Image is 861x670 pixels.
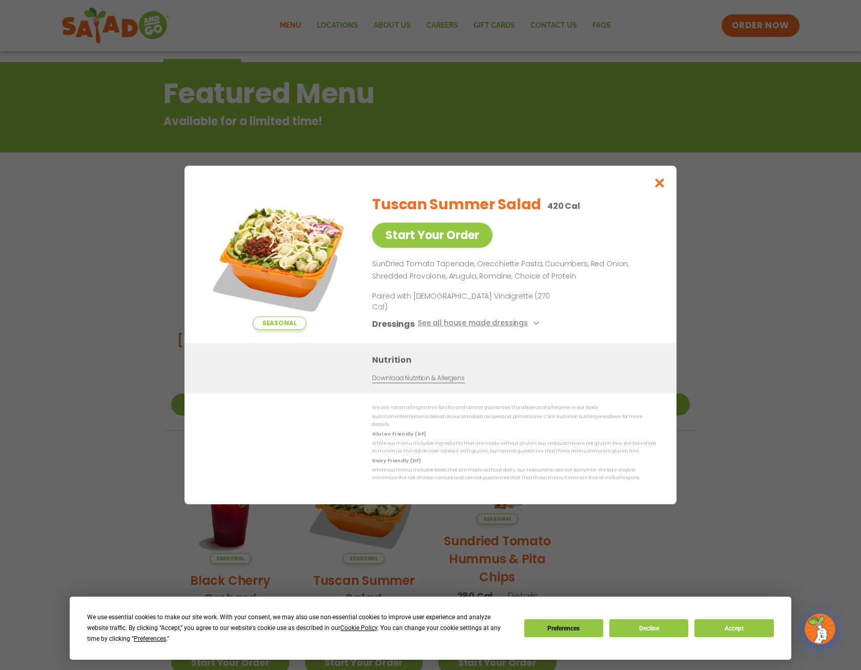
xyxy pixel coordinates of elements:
p: SunDried Tomato Tapenade, Orecchiette Pasta, Cucumbers, Red Onion, Shredded Provolone, Arugula, R... [372,258,652,283]
p: Paired with [DEMOGRAPHIC_DATA] Vinaigrette (270 Cal) [372,291,562,312]
button: Accept [694,619,773,637]
button: Close modal [643,166,676,200]
strong: Gluten Friendly (GF) [372,431,425,437]
p: While our menu includes foods that are made without dairy, our restaurants are not dairy free. We... [372,466,656,482]
a: Start Your Order [372,223,493,248]
p: 420 Cal [547,200,580,212]
button: Preferences [524,619,603,637]
span: Preferences [134,635,166,642]
h3: Dressings [372,318,415,330]
h3: Nutrition [372,353,661,366]
p: We are not an allergen free facility and cannot guarantee the absence of allergens in our foods. [372,404,656,411]
div: We use essential cookies to make our site work. With your consent, we may also use non-essential ... [87,612,511,644]
span: Seasonal [253,317,306,330]
div: Cookie Consent Prompt [70,597,791,660]
strong: Dairy Friendly (DF) [372,458,420,464]
img: wpChatIcon [806,615,834,643]
button: See all house made dressings [418,318,542,330]
p: While our menu includes ingredients that are made without gluten, our restaurants are not gluten ... [372,440,656,456]
button: Decline [609,619,688,637]
p: Nutrition information is based on our standard recipes and portion sizes. Click Nutrition & Aller... [372,413,656,429]
a: Download Nutrition & Allergens [372,373,464,383]
h2: Tuscan Summer Salad [372,194,541,215]
span: Cookie Policy [340,624,377,632]
img: Featured product photo for Tuscan Summer Salad [208,186,351,330]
